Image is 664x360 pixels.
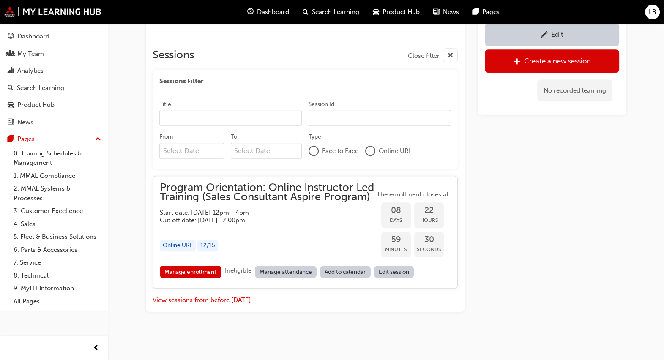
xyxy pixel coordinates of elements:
a: 7. Service [10,256,104,269]
div: To [231,133,237,141]
button: Program Orientation: Online Instructor Led Training (Sales Consultant Aspire Program)Start date: ... [160,183,451,282]
input: To [231,143,302,159]
span: search-icon [303,7,309,17]
span: 08 [381,206,411,215]
span: Face to Face [322,146,358,156]
a: Manage enrollment [160,266,221,278]
a: guage-iconDashboard [240,3,296,21]
a: Create a new session [485,49,619,73]
div: Dashboard [17,32,49,41]
div: My Team [17,49,44,59]
span: LB [649,7,656,17]
span: car-icon [8,101,14,109]
a: Manage attendance [255,266,317,278]
a: Analytics [3,63,104,79]
a: 1. MMAL Compliance [10,169,104,183]
span: Online URL [379,146,412,156]
span: news-icon [433,7,440,17]
a: All Pages [10,295,104,308]
div: Session Id [309,100,334,109]
span: people-icon [8,50,14,58]
span: Dashboard [257,7,289,17]
a: 2. MMAL Systems & Processes [10,182,104,205]
div: Analytics [17,66,44,76]
span: pages-icon [473,7,479,17]
span: Minutes [381,245,411,254]
div: Online URL [160,240,196,251]
button: Close filter [408,48,458,63]
a: 5. Fleet & Business Solutions [10,230,104,243]
span: 30 [414,235,444,245]
div: No recorded learning [537,79,612,102]
div: Title [159,100,171,109]
button: Pages [3,131,104,147]
div: News [17,117,33,127]
a: Edit [485,23,619,46]
a: News [3,115,104,130]
a: 9. MyLH Information [10,282,104,295]
button: LB [645,5,660,19]
a: 6. Parts & Accessories [10,243,104,256]
span: Product Hub [383,7,420,17]
a: pages-iconPages [466,3,506,21]
div: Create a new session [524,57,591,65]
span: Days [381,215,411,225]
a: 4. Sales [10,218,104,231]
span: chart-icon [8,67,14,75]
span: Sessions Filter [159,76,203,86]
a: Product Hub [3,97,104,113]
img: mmal [4,6,101,17]
span: Search Learning [312,7,359,17]
div: Type [309,133,321,141]
a: Dashboard [3,29,104,44]
button: DashboardMy TeamAnalyticsSearch LearningProduct HubNews [3,27,104,131]
input: Session Id [309,110,451,126]
a: 3. Customer Excellence [10,205,104,218]
span: Seconds [414,245,444,254]
a: search-iconSearch Learning [296,3,366,21]
input: Title [159,110,302,126]
span: up-icon [95,134,101,145]
a: Search Learning [3,80,104,96]
h2: Sessions [153,48,194,63]
span: The enrollment closes at [374,190,451,199]
a: car-iconProduct Hub [366,3,426,21]
span: car-icon [373,7,379,17]
span: 59 [381,235,411,245]
span: pencil-icon [541,31,548,40]
a: Add to calendar [320,266,371,278]
span: guage-icon [247,7,254,17]
span: plus-icon [514,58,521,66]
span: Hours [414,215,444,225]
button: View sessions from before [DATE] [153,295,251,305]
span: Ineligible [225,267,251,274]
span: cross-icon [447,51,454,61]
span: pages-icon [8,136,14,143]
span: prev-icon [93,343,99,354]
div: From [159,133,173,141]
div: Search Learning [17,83,64,93]
span: News [443,7,459,17]
span: Pages [482,7,500,17]
div: Edit [551,30,563,39]
a: 8. Technical [10,269,104,282]
span: search-icon [8,85,14,92]
input: From [159,143,224,159]
a: 0. Training Schedules & Management [10,147,104,169]
div: 12 / 15 [197,240,218,251]
h5: Start date: [DATE] 12pm - 4pm [160,209,361,216]
a: Edit session [374,266,414,278]
h5: Cut off date: [DATE] 12:00pm [160,216,361,224]
a: My Team [3,46,104,62]
span: news-icon [8,119,14,126]
span: Program Orientation: Online Instructor Led Training (Sales Consultant Aspire Program) [160,183,374,202]
a: news-iconNews [426,3,466,21]
div: Product Hub [17,100,55,110]
span: Close filter [408,51,440,61]
div: Pages [17,134,35,144]
span: 22 [414,206,444,215]
span: guage-icon [8,33,14,41]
